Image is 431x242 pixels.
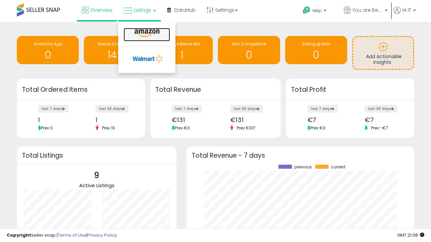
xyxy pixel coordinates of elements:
p: 9 [79,169,114,182]
strong: Copyright [7,232,31,238]
a: Terms of Use [58,232,86,238]
a: Hi IT [394,7,416,22]
div: €131 [172,116,210,123]
label: last 30 days [96,105,128,113]
div: €7 [365,116,402,123]
span: Prev: €917 [233,125,259,131]
h3: Total Listings [22,153,171,158]
span: Selling @ Max [302,41,330,47]
a: BB Price Below Min 1 [151,36,213,64]
div: €7 [307,116,345,123]
div: 1 [96,116,133,123]
span: 2025-10-14 21:08 GMT [397,232,424,238]
span: current [331,165,345,169]
label: last 7 days [172,105,202,113]
div: 1 [38,116,76,123]
span: Help [312,8,322,13]
label: last 30 days [230,105,263,113]
a: Help [297,1,338,22]
h3: Total Profit [291,85,409,94]
h1: 0 [289,49,344,61]
h3: Total Revenue - 7 days [192,153,409,158]
span: DataHub [174,7,196,13]
a: Add Actionable Insights [353,37,413,69]
span: Needs to Reprice [98,41,132,47]
h1: 0 [20,49,75,61]
span: Prev: -€7 [368,125,392,131]
label: last 30 days [365,105,397,113]
span: Active Listings [79,182,114,189]
h1: 1 [154,49,209,61]
span: You are Beautiful (IT) [353,7,383,13]
span: Inventory Age [34,41,62,47]
h3: Total Revenue [155,85,276,94]
div: seller snap | | [7,232,117,239]
label: last 7 days [307,105,338,113]
span: BB Price Below Min [163,41,200,47]
span: Prev: €0 [175,125,190,131]
a: Inventory Age 0 [17,36,79,64]
span: Add Actionable Insights [366,53,402,66]
span: previous [294,165,312,169]
div: €131 [230,116,269,123]
span: Hi IT [402,7,411,13]
label: last 7 days [38,105,68,113]
span: Prev: €0 [310,125,326,131]
span: Prev: 10 [99,125,119,131]
span: Non Competitive [232,41,266,47]
span: Listings [134,7,151,13]
h1: 0 [221,49,276,61]
a: Needs to Reprice 142 [84,36,146,64]
h1: 142 [87,49,142,61]
a: Non Competitive 0 [218,36,280,64]
span: Prev: 0 [41,125,53,131]
h3: Total Ordered Items [22,85,140,94]
a: Selling @ Max 0 [285,36,347,64]
span: Overview [90,7,112,13]
a: Privacy Policy [87,232,117,238]
i: Get Help [302,6,311,14]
